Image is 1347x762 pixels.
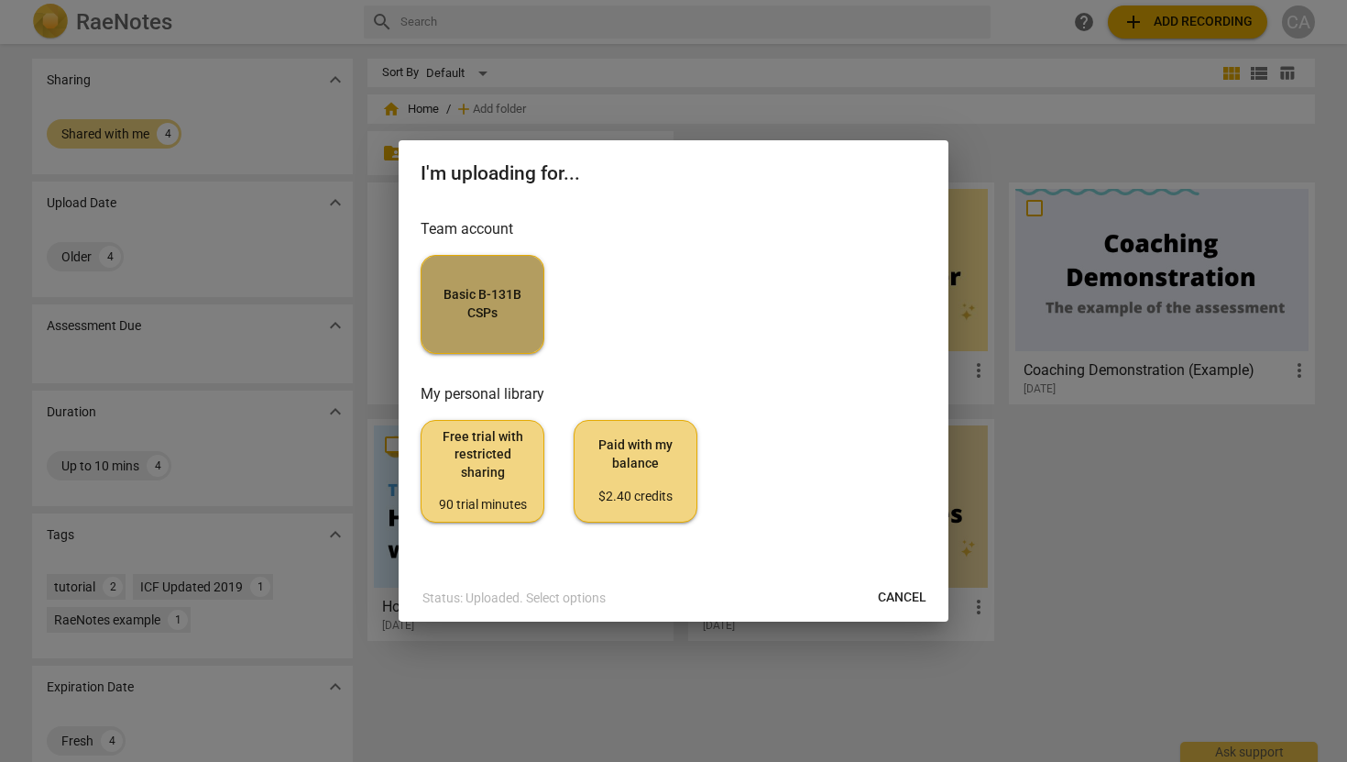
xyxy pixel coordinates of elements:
[436,286,529,322] span: Basic B-131B CSPs
[589,488,682,506] div: $2.40 credits
[421,162,926,185] h2: I'm uploading for...
[421,255,544,354] button: Basic B-131B CSPs
[421,383,926,405] h3: My personal library
[421,420,544,523] button: Free trial with restricted sharing90 trial minutes
[878,589,926,607] span: Cancel
[863,581,941,614] button: Cancel
[574,420,697,523] button: Paid with my balance$2.40 credits
[436,496,529,514] div: 90 trial minutes
[589,436,682,505] span: Paid with my balance
[422,589,606,608] p: Status: Uploaded. Select options
[421,218,926,240] h3: Team account
[436,428,529,514] span: Free trial with restricted sharing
